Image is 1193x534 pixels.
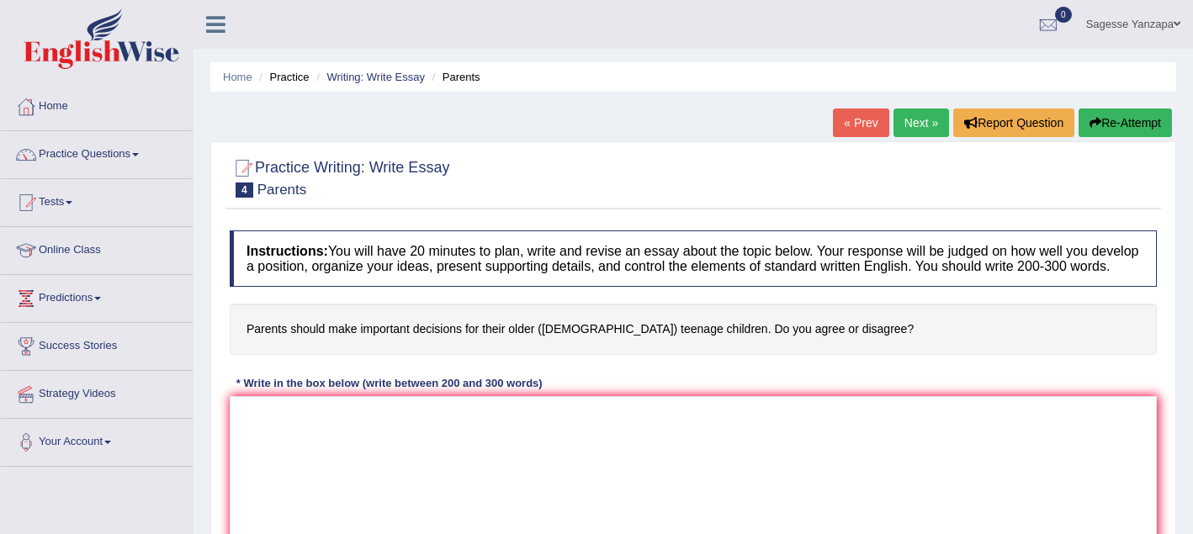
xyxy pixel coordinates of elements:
div: * Write in the box below (write between 200 and 300 words) [230,376,549,392]
small: Parents [257,182,307,198]
button: Report Question [953,108,1074,137]
a: « Prev [833,108,888,137]
span: 4 [236,182,253,198]
h4: Parents should make important decisions for their older ([DEMOGRAPHIC_DATA]) teenage children. Do... [230,304,1157,355]
h4: You will have 20 minutes to plan, write and revise an essay about the topic below. Your response ... [230,230,1157,287]
b: Instructions: [247,244,328,258]
a: Home [1,83,193,125]
button: Re-Attempt [1079,108,1172,137]
a: Writing: Write Essay [326,71,425,83]
a: Predictions [1,275,193,317]
span: 0 [1055,7,1072,23]
a: Tests [1,179,193,221]
li: Parents [428,69,480,85]
a: Practice Questions [1,131,193,173]
a: Success Stories [1,323,193,365]
a: Online Class [1,227,193,269]
li: Practice [255,69,309,85]
a: Home [223,71,252,83]
h2: Practice Writing: Write Essay [230,156,449,198]
a: Next » [893,108,949,137]
a: Your Account [1,419,193,461]
a: Strategy Videos [1,371,193,413]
